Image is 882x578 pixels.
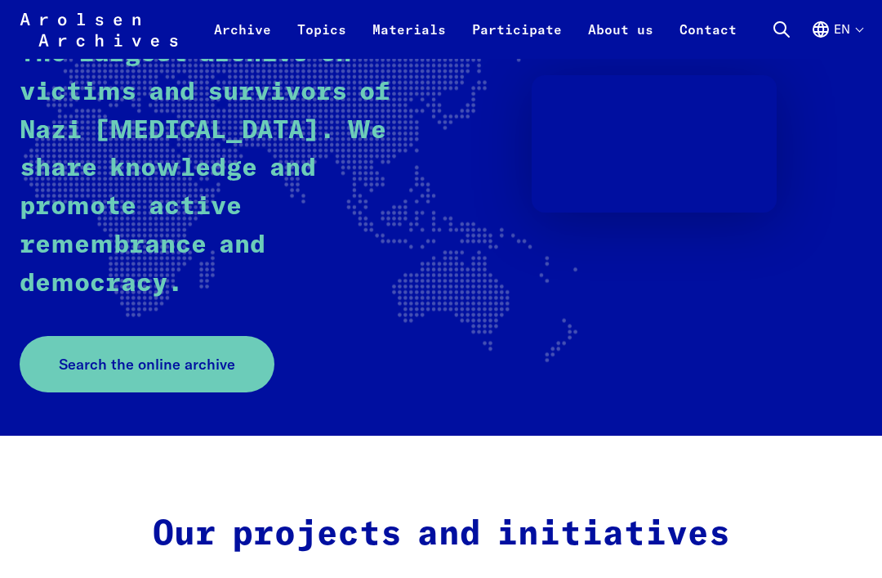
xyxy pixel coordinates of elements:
a: Search the online archive [20,336,274,392]
a: About us [575,20,666,59]
a: Materials [359,20,459,59]
a: Contact [666,20,750,59]
h2: Our projects and initiatives [96,514,786,555]
a: Participate [459,20,575,59]
span: Search the online archive [59,353,235,375]
a: Archive [201,20,284,59]
p: The largest archive on victims and survivors of Nazi [MEDICAL_DATA]. We share knowledge and promo... [20,35,412,303]
nav: Primary [201,10,750,49]
a: Topics [284,20,359,59]
button: English, language selection [811,20,862,59]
